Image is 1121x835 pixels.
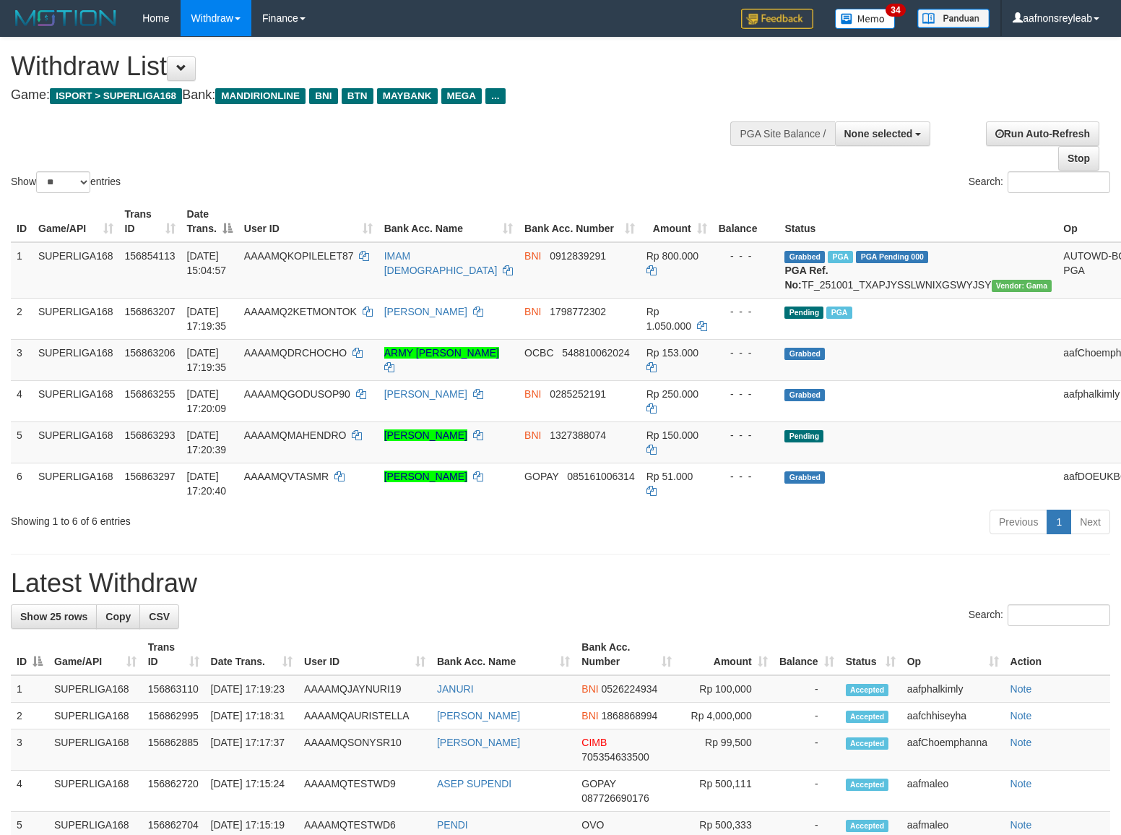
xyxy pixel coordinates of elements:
[11,201,33,242] th: ID
[524,429,541,441] span: BNI
[139,604,179,629] a: CSV
[901,771,1005,812] td: aafmaleo
[784,430,823,442] span: Pending
[846,820,889,832] span: Accepted
[11,703,48,729] td: 2
[917,9,990,28] img: panduan.png
[48,703,142,729] td: SUPERLIGA168
[774,675,840,703] td: -
[125,429,176,441] span: 156863293
[840,634,901,675] th: Status: activate to sort column ascending
[11,604,97,629] a: Show 25 rows
[11,771,48,812] td: 4
[11,508,456,528] div: Showing 1 to 6 of 6 entries
[215,88,306,104] span: MANDIRIONLINE
[646,429,698,441] span: Rp 150.000
[384,388,467,400] a: [PERSON_NAME]
[581,751,649,763] span: Copy 705354633500 to clipboard
[1010,683,1032,695] a: Note
[901,703,1005,729] td: aafchhiseyha
[20,611,87,622] span: Show 25 rows
[187,388,227,414] span: [DATE] 17:20:09
[784,471,825,484] span: Grabbed
[901,729,1005,771] td: aafChoemphanna
[581,819,604,831] span: OVO
[342,88,373,104] span: BTN
[1008,604,1110,626] input: Search:
[244,471,329,482] span: AAAAMQVTASMR
[846,779,889,791] span: Accepted
[524,347,553,359] span: OCBC
[1070,510,1110,534] a: Next
[1005,634,1110,675] th: Action
[1047,510,1071,534] a: 1
[784,251,825,263] span: Grabbed
[1058,146,1099,171] a: Stop
[119,201,181,242] th: Trans ID: activate to sort column ascending
[1010,737,1032,748] a: Note
[567,471,634,482] span: Copy 085161006314 to clipboard
[11,634,48,675] th: ID: activate to sort column descending
[142,729,205,771] td: 156862885
[437,683,474,695] a: JANURI
[730,121,834,146] div: PGA Site Balance /
[142,703,205,729] td: 156862995
[846,711,889,723] span: Accepted
[96,604,140,629] a: Copy
[886,4,905,17] span: 34
[125,250,176,262] span: 156854113
[11,380,33,421] td: 4
[986,121,1099,146] a: Run Auto-Refresh
[205,729,299,771] td: [DATE] 17:17:37
[298,675,431,703] td: AAAAMQJAYNURI19
[205,771,299,812] td: [DATE] 17:15:24
[437,819,468,831] a: PENDI
[384,306,467,317] a: [PERSON_NAME]
[298,634,431,675] th: User ID: activate to sort column ascending
[646,347,698,359] span: Rp 153.000
[602,683,658,695] span: Copy 0526224934 to clipboard
[901,675,1005,703] td: aafphalkimly
[384,250,498,276] a: IMAM [DEMOGRAPHIC_DATA]
[774,634,840,675] th: Balance: activate to sort column ascending
[309,88,337,104] span: BNI
[187,429,227,455] span: [DATE] 17:20:39
[378,201,519,242] th: Bank Acc. Name: activate to sort column ascending
[33,463,119,504] td: SUPERLIGA168
[678,703,773,729] td: Rp 4,000,000
[719,249,774,263] div: - - -
[524,250,541,262] span: BNI
[125,306,176,317] span: 156863207
[142,634,205,675] th: Trans ID: activate to sort column ascending
[125,471,176,482] span: 156863297
[784,265,828,291] b: PGA Ref. No:
[437,778,511,789] a: ASEP SUPENDI
[741,9,813,29] img: Feedback.jpg
[719,304,774,319] div: - - -
[244,347,347,359] span: AAAAMQDRCHOCHO
[11,729,48,771] td: 3
[125,347,176,359] span: 156863206
[646,471,693,482] span: Rp 51.000
[105,611,131,622] span: Copy
[678,675,773,703] td: Rp 100,000
[846,737,889,750] span: Accepted
[48,771,142,812] td: SUPERLIGA168
[244,306,357,317] span: AAAAMQ2KETMONTOK
[901,634,1005,675] th: Op: activate to sort column ascending
[602,710,658,721] span: Copy 1868868994 to clipboard
[719,469,774,484] div: - - -
[1010,819,1032,831] a: Note
[36,171,90,193] select: Showentries
[550,250,606,262] span: Copy 0912839291 to clipboard
[437,710,520,721] a: [PERSON_NAME]
[431,634,576,675] th: Bank Acc. Name: activate to sort column ascending
[581,737,607,748] span: CIMB
[678,729,773,771] td: Rp 99,500
[11,569,1110,598] h1: Latest Withdraw
[835,9,896,29] img: Button%20Memo.svg
[205,675,299,703] td: [DATE] 17:19:23
[11,7,121,29] img: MOTION_logo.png
[11,463,33,504] td: 6
[33,242,119,299] td: SUPERLIGA168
